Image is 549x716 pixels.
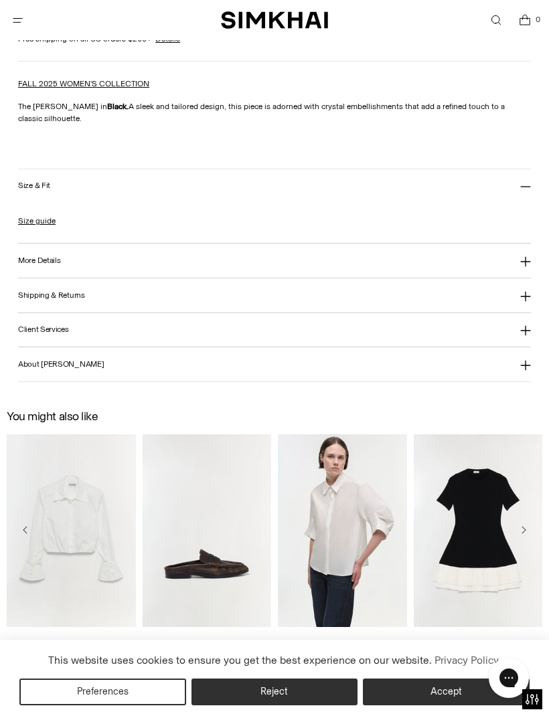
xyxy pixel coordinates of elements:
a: Open cart modal [511,7,538,34]
button: Open menu modal [4,7,31,34]
button: Size & Fit [18,169,531,203]
a: [PERSON_NAME] [143,638,206,648]
img: Lorin Taffeta Knit Midi Dress [414,434,543,628]
button: More Details [18,244,531,278]
button: Client Services [18,313,531,347]
h3: Shipping & Returns [18,291,85,300]
iframe: Gorgias live chat messenger [482,653,536,703]
h3: Size & Fit [18,181,50,190]
p: The [PERSON_NAME] in A sleek and tailored design, this piece is adorned with crystal embellishmen... [18,100,531,124]
img: Signature Blythe Top [7,434,136,628]
a: Size guide [18,215,56,227]
a: Privacy Policy (opens in a new tab) [432,650,500,670]
span: 0 [532,13,544,25]
a: [PERSON_NAME] Knit Midi Dress [414,638,511,660]
button: About [PERSON_NAME] [18,347,531,381]
button: Move to next carousel slide [512,518,536,542]
button: Reject [191,679,358,705]
strong: Black. [107,102,129,111]
a: Open search modal [482,7,509,34]
button: Shipping & Returns [18,278,531,312]
button: Accept [363,679,530,705]
h3: Client Services [18,325,69,334]
img: Dean Leather Loafer [143,434,272,628]
h2: You might also like [7,410,98,424]
a: SIMKHAI [221,11,328,30]
a: [PERSON_NAME] Shirt [278,638,360,648]
button: Preferences [19,679,186,705]
span: This website uses cookies to ensure you get the best experience on our website. [48,654,432,666]
a: Signature Blythe Top [7,638,79,648]
img: Gemma Poplin Shirt [278,434,407,628]
button: Move to previous carousel slide [13,518,37,542]
a: FALL 2025 WOMEN'S COLLECTION [18,79,149,88]
h3: More Details [18,256,60,265]
h3: About [PERSON_NAME] [18,360,104,369]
